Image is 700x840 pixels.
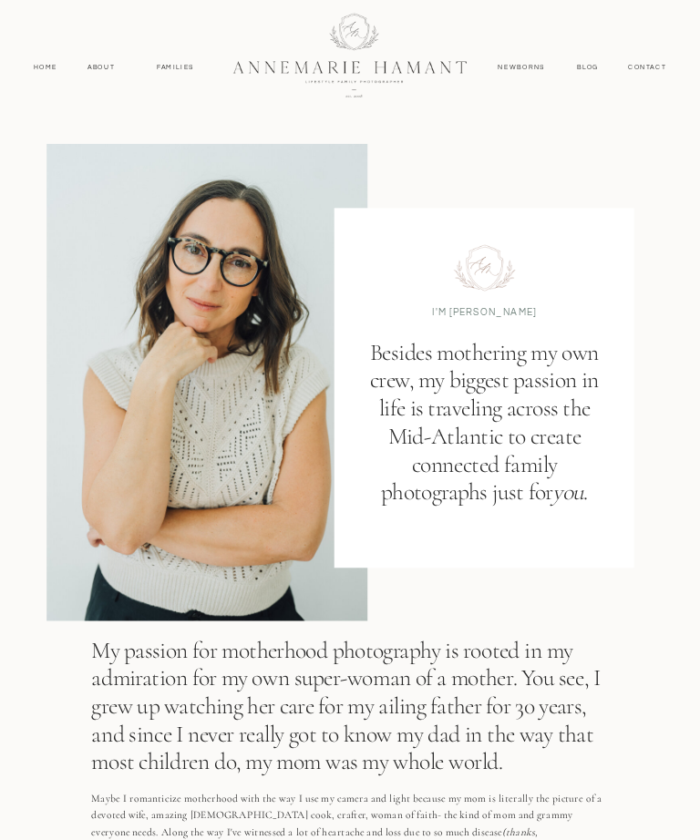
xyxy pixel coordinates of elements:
h1: Besides mothering my own crew, my biggest passion in life is traveling across the Mid-Atlantic to... [368,338,600,568]
i: you [552,478,583,507]
a: About [84,62,118,73]
a: Families [149,62,202,73]
a: Blog [574,62,602,73]
a: contact [622,62,673,73]
a: Newborns [493,62,549,73]
a: Home [28,62,63,73]
p: I'M [PERSON_NAME] [432,306,538,318]
p: My passion for motherhood photography is rooted in my admiration for my own super-woman of a moth... [91,636,608,784]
